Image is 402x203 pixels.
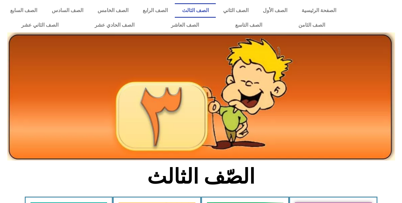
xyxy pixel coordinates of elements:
a: الصف الثاني عشر [3,18,77,32]
a: الصف السادس [44,3,90,18]
a: الصف الخامس [90,3,135,18]
a: الصف الحادي عشر [77,18,153,32]
a: الصف الثامن [280,18,343,32]
a: الصف الرابع [135,3,175,18]
a: الصف الثاني [216,3,256,18]
a: الصف السابع [3,3,44,18]
h2: الصّف الثالث [96,164,306,189]
a: الصف التاسع [217,18,280,32]
a: الصف الأول [256,3,294,18]
a: الصف العاشر [153,18,217,32]
a: الصف الثالث [175,3,216,18]
a: الصفحة الرئيسية [294,3,343,18]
